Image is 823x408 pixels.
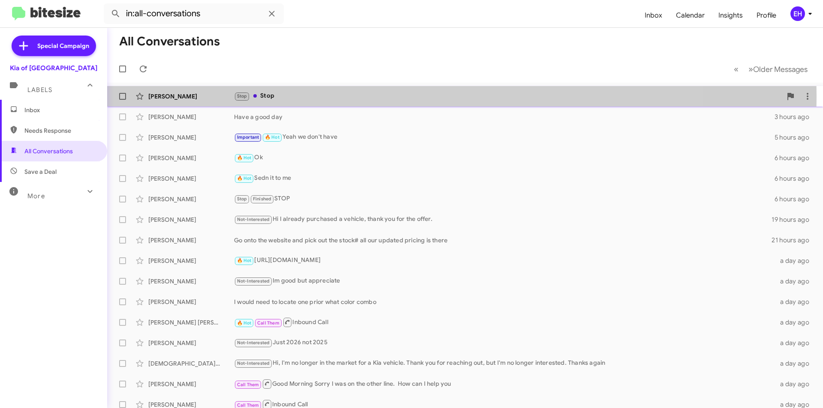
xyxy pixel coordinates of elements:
[234,317,775,328] div: Inbound Call
[24,147,73,155] span: All Conversations
[734,64,739,74] span: «
[237,278,270,284] span: Not-Interested
[234,378,775,389] div: Good Morning Sorry I was on the other line. How can I help you
[234,358,775,368] div: Hi, I'm no longer in the market for a Kia vehicle. Thank you for reaching out, but I'm no longer ...
[27,192,45,200] span: More
[148,256,234,265] div: [PERSON_NAME]
[638,3,669,28] a: Inbox
[24,167,57,176] span: Save a Deal
[257,320,279,326] span: Call Them
[775,298,816,306] div: a day ago
[148,113,234,121] div: [PERSON_NAME]
[148,154,234,162] div: [PERSON_NAME]
[148,215,234,224] div: [PERSON_NAME]
[148,339,234,347] div: [PERSON_NAME]
[772,215,816,224] div: 19 hours ago
[775,318,816,327] div: a day ago
[148,298,234,306] div: [PERSON_NAME]
[775,113,816,121] div: 3 hours ago
[148,174,234,183] div: [PERSON_NAME]
[234,91,782,101] div: Stop
[234,338,775,348] div: Just 2026 not 2025
[234,276,775,286] div: Im good but appreciate
[775,154,816,162] div: 6 hours ago
[237,360,270,366] span: Not-Interested
[775,133,816,142] div: 5 hours ago
[237,134,259,140] span: Important
[237,402,259,408] span: Call Them
[148,133,234,142] div: [PERSON_NAME]
[234,153,775,163] div: Ok
[234,236,772,244] div: Go onto the website and pick out the stock# all our updated pricing is there
[669,3,712,28] a: Calendar
[775,339,816,347] div: a day ago
[234,194,775,204] div: STOP
[119,35,220,48] h1: All Conversations
[234,132,775,142] div: Yeah we don't have
[743,60,813,78] button: Next
[775,195,816,203] div: 6 hours ago
[775,359,816,368] div: a day ago
[234,214,772,224] div: Hi I already purchased a vehicle, thank you for the offer.
[265,134,279,140] span: 🔥 Hot
[729,60,744,78] button: Previous
[775,174,816,183] div: 6 hours ago
[237,93,247,99] span: Stop
[234,256,775,265] div: [URL][DOMAIN_NAME]
[237,340,270,345] span: Not-Interested
[783,6,814,21] button: EH
[790,6,805,21] div: EH
[12,36,96,56] a: Special Campaign
[772,236,816,244] div: 21 hours ago
[148,195,234,203] div: [PERSON_NAME]
[234,298,775,306] div: I would need to locate one prior what color combo
[237,382,259,387] span: Call Them
[234,113,775,121] div: Have a good day
[775,256,816,265] div: a day ago
[104,3,284,24] input: Search
[237,258,252,263] span: 🔥 Hot
[253,196,272,202] span: Finished
[729,60,813,78] nav: Page navigation example
[775,277,816,286] div: a day ago
[237,155,252,161] span: 🔥 Hot
[237,176,252,181] span: 🔥 Hot
[148,92,234,101] div: [PERSON_NAME]
[10,64,97,72] div: Kia of [GEOGRAPHIC_DATA]
[148,236,234,244] div: [PERSON_NAME]
[753,65,808,74] span: Older Messages
[750,3,783,28] a: Profile
[237,217,270,222] span: Not-Interested
[24,126,97,135] span: Needs Response
[712,3,750,28] a: Insights
[27,86,52,94] span: Labels
[148,277,234,286] div: [PERSON_NAME]
[234,173,775,183] div: Sedn it to me
[748,64,753,74] span: »
[237,320,252,326] span: 🔥 Hot
[148,359,234,368] div: [DEMOGRAPHIC_DATA][PERSON_NAME]
[775,380,816,388] div: a day ago
[148,380,234,388] div: [PERSON_NAME]
[24,106,97,114] span: Inbox
[237,196,247,202] span: Stop
[148,318,234,327] div: [PERSON_NAME] [PERSON_NAME]
[37,42,89,50] span: Special Campaign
